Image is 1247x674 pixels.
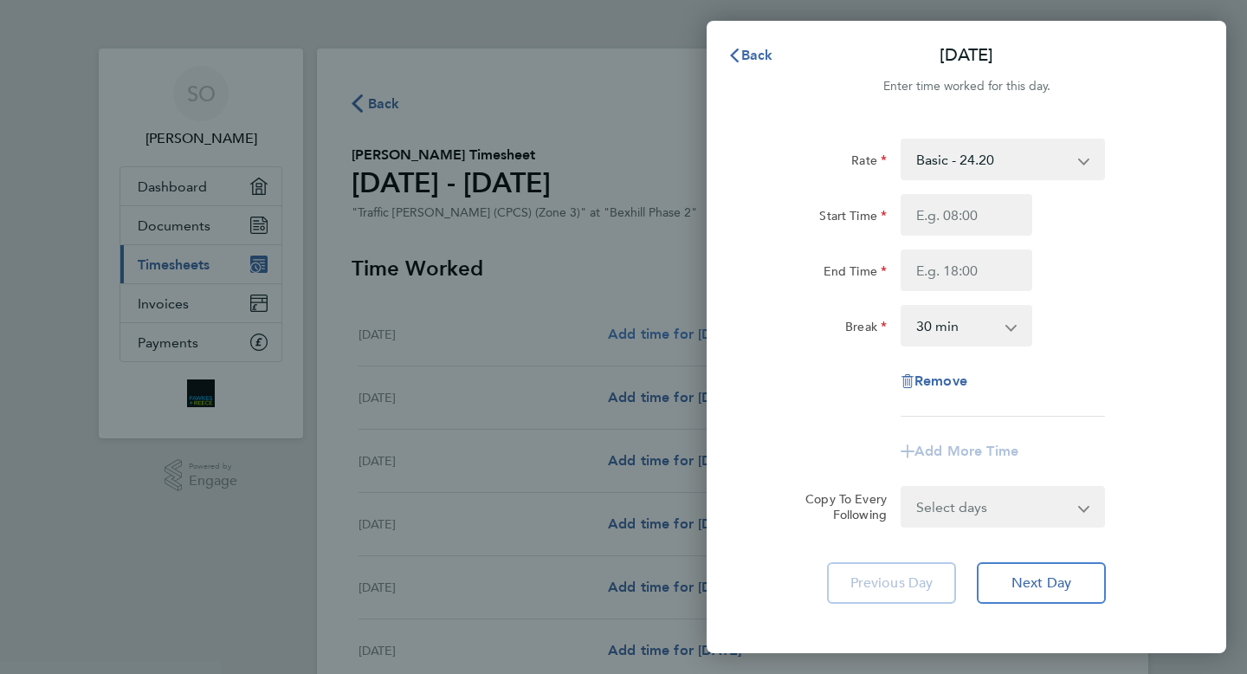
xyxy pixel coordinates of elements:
button: Next Day [977,562,1106,604]
label: Break [845,319,887,340]
span: Back [741,47,773,63]
input: E.g. 08:00 [901,194,1032,236]
span: Next Day [1011,574,1071,592]
input: E.g. 18:00 [901,250,1032,291]
label: Copy To Every Following [791,491,887,522]
button: Remove [901,374,967,388]
div: Enter time worked for this day. [707,76,1226,97]
label: End Time [824,263,887,284]
label: Rate [851,152,887,173]
button: Back [710,38,791,73]
span: Remove [914,373,967,389]
p: [DATE] [940,43,993,68]
label: Start Time [819,208,887,229]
